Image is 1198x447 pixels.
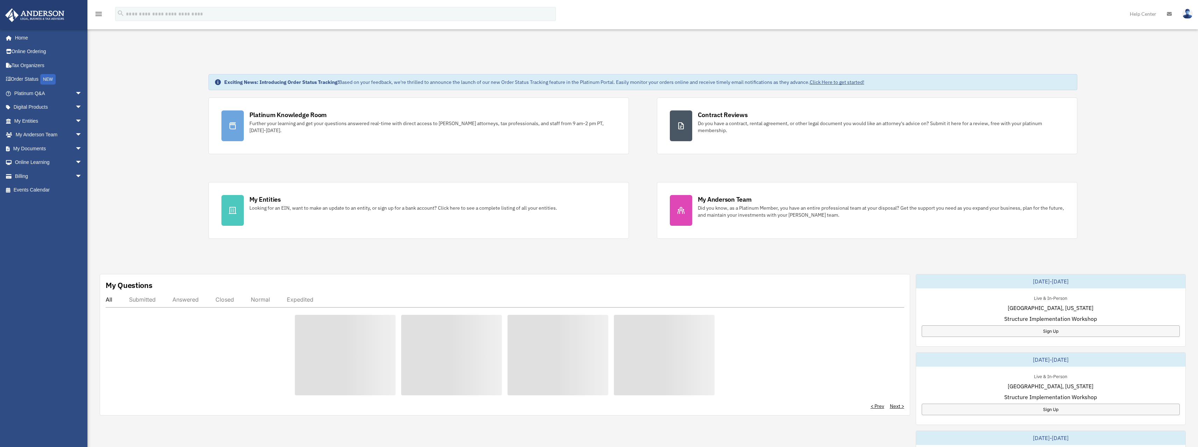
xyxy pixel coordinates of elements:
[224,79,864,86] div: Based on your feedback, we're thrilled to announce the launch of our new Order Status Tracking fe...
[287,296,313,303] div: Expedited
[1008,304,1093,312] span: [GEOGRAPHIC_DATA], [US_STATE]
[916,353,1185,367] div: [DATE]-[DATE]
[75,114,89,128] span: arrow_drop_down
[129,296,156,303] div: Submitted
[5,128,93,142] a: My Anderson Teamarrow_drop_down
[5,31,89,45] a: Home
[215,296,234,303] div: Closed
[1004,315,1097,323] span: Structure Implementation Workshop
[3,8,66,22] img: Anderson Advisors Platinum Portal
[75,86,89,101] span: arrow_drop_down
[94,12,103,18] a: menu
[698,204,1064,218] div: Did you know, as a Platinum Member, you have an entire professional team at your disposal? Get th...
[5,58,93,72] a: Tax Organizers
[5,183,93,197] a: Events Calendar
[5,114,93,128] a: My Entitiesarrow_drop_down
[117,9,125,17] i: search
[5,45,93,59] a: Online Ordering
[916,431,1185,445] div: [DATE]-[DATE]
[249,204,557,211] div: Looking for an EIN, want to make an update to an entity, or sign up for a bank account? Click her...
[40,74,56,85] div: NEW
[1028,372,1073,380] div: Live & In-Person
[5,72,93,87] a: Order StatusNEW
[1028,294,1073,301] div: Live & In-Person
[106,296,112,303] div: All
[810,79,864,85] a: Click Here to get started!
[5,100,93,114] a: Digital Productsarrow_drop_down
[890,403,904,410] a: Next >
[698,110,748,119] div: Contract Reviews
[657,98,1077,154] a: Contract Reviews Do you have a contract, rental agreement, or other legal document you would like...
[916,274,1185,288] div: [DATE]-[DATE]
[172,296,199,303] div: Answered
[698,120,1064,134] div: Do you have a contract, rental agreement, or other legal document you would like an attorney's ad...
[75,169,89,183] span: arrow_drop_down
[249,110,327,119] div: Platinum Knowledge Room
[657,182,1077,239] a: My Anderson Team Did you know, as a Platinum Member, you have an entire professional team at your...
[75,142,89,156] span: arrow_drop_down
[5,169,93,183] a: Billingarrow_drop_down
[94,10,103,18] i: menu
[249,195,281,204] div: My Entities
[871,403,884,410] a: < Prev
[75,100,89,115] span: arrow_drop_down
[208,182,629,239] a: My Entities Looking for an EIN, want to make an update to an entity, or sign up for a bank accoun...
[5,142,93,156] a: My Documentsarrow_drop_down
[1008,382,1093,390] span: [GEOGRAPHIC_DATA], [US_STATE]
[1182,9,1193,19] img: User Pic
[5,86,93,100] a: Platinum Q&Aarrow_drop_down
[698,195,752,204] div: My Anderson Team
[5,156,93,170] a: Online Learningarrow_drop_down
[249,120,616,134] div: Further your learning and get your questions answered real-time with direct access to [PERSON_NAM...
[1004,393,1097,401] span: Structure Implementation Workshop
[224,79,339,85] strong: Exciting News: Introducing Order Status Tracking!
[251,296,270,303] div: Normal
[75,128,89,142] span: arrow_drop_down
[922,325,1180,337] a: Sign Up
[106,280,153,290] div: My Questions
[75,156,89,170] span: arrow_drop_down
[208,98,629,154] a: Platinum Knowledge Room Further your learning and get your questions answered real-time with dire...
[922,404,1180,415] a: Sign Up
